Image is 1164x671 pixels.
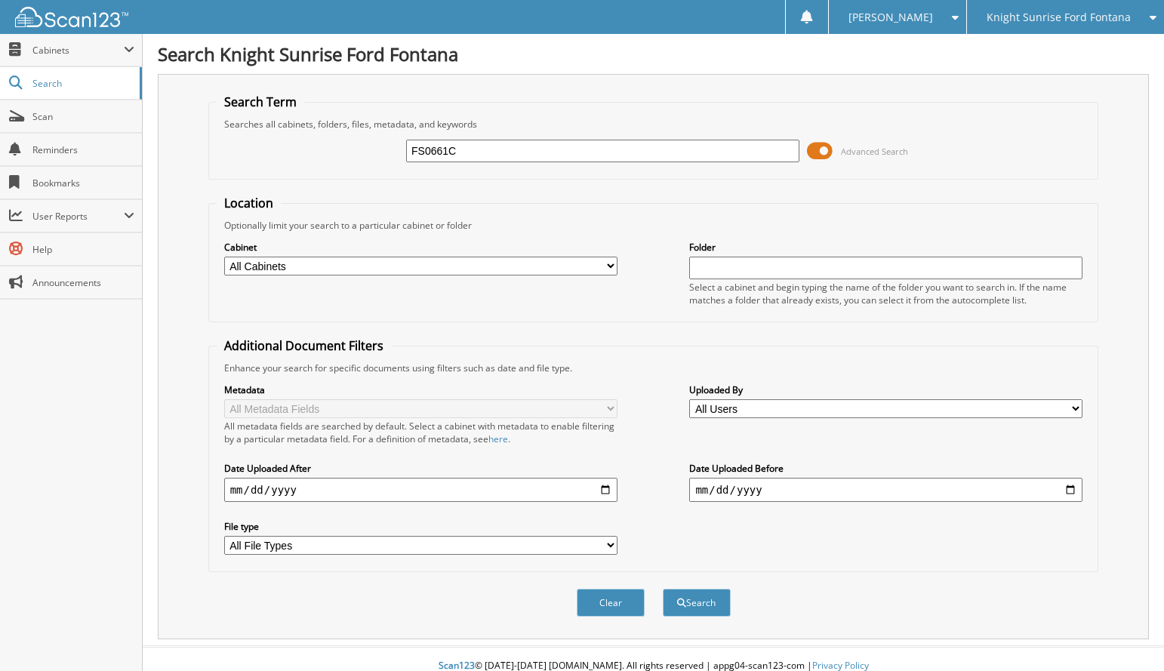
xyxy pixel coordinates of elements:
[217,118,1091,131] div: Searches all cabinets, folders, files, metadata, and keywords
[32,276,134,289] span: Announcements
[689,281,1082,306] div: Select a cabinet and begin typing the name of the folder you want to search in. If the name match...
[488,432,508,445] a: here
[689,478,1082,502] input: end
[848,13,933,22] span: [PERSON_NAME]
[217,195,281,211] legend: Location
[224,241,617,254] label: Cabinet
[841,146,908,157] span: Advanced Search
[32,143,134,156] span: Reminders
[217,337,391,354] legend: Additional Document Filters
[224,478,617,502] input: start
[689,241,1082,254] label: Folder
[158,42,1149,66] h1: Search Knight Sunrise Ford Fontana
[224,420,617,445] div: All metadata fields are searched by default. Select a cabinet with metadata to enable filtering b...
[32,44,124,57] span: Cabinets
[577,589,645,617] button: Clear
[663,589,731,617] button: Search
[224,520,617,533] label: File type
[32,77,132,90] span: Search
[689,462,1082,475] label: Date Uploaded Before
[32,243,134,256] span: Help
[224,462,617,475] label: Date Uploaded After
[15,7,128,27] img: scan123-logo-white.svg
[32,110,134,123] span: Scan
[224,383,617,396] label: Metadata
[32,210,124,223] span: User Reports
[689,383,1082,396] label: Uploaded By
[217,362,1091,374] div: Enhance your search for specific documents using filters such as date and file type.
[1089,599,1164,671] iframe: Chat Widget
[32,177,134,189] span: Bookmarks
[217,94,304,110] legend: Search Term
[987,13,1131,22] span: Knight Sunrise Ford Fontana
[217,219,1091,232] div: Optionally limit your search to a particular cabinet or folder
